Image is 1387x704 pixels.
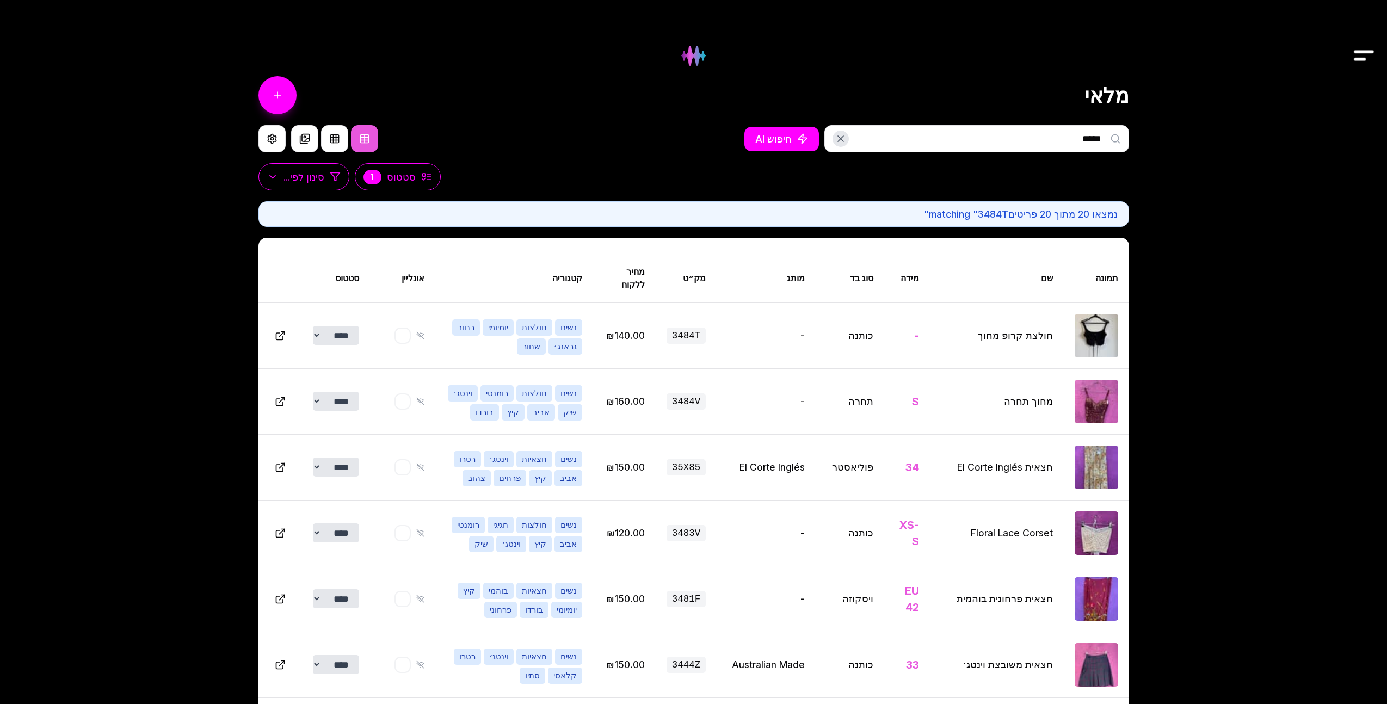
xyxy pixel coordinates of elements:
td: - [717,500,816,566]
span: קלאסי [548,668,582,684]
img: מחוך תחרה [1075,380,1118,423]
p: נמצאו 20 מתוך 20 פריטים [270,207,1118,221]
th: תמונה [1064,254,1129,302]
img: חצאית El Corte Inglés [1075,446,1118,489]
span: 3444Z [667,657,706,673]
span: נשים [555,583,582,599]
div: 1 [363,170,381,184]
button: Open in new tab [269,325,291,347]
span: חצאיות [516,583,552,599]
span: matching " 3484T " [924,208,1008,220]
button: הגדרות תצוגה [258,125,286,152]
button: Drawer [1352,26,1376,51]
span: אביב [554,536,582,552]
span: חולצות [516,319,552,336]
span: נשים [555,451,582,467]
span: אביב [554,470,582,486]
span: חצאיות [516,649,552,665]
span: קיץ [529,470,552,486]
span: קיץ [458,583,480,599]
span: יומיומי [551,602,582,618]
th: אונליין [370,254,435,302]
img: Hydee Logo [673,35,714,77]
button: Open in new tab [269,588,291,610]
td: חולצת קרופ מחוך [930,302,1063,368]
span: פרחים [494,470,526,486]
td: חצאית פרחונית בוהמית [930,566,1063,632]
span: אביב [527,404,555,421]
span: סטטוס [387,170,416,184]
td: Floral Lace Corset [930,500,1063,566]
td: EU 42 [884,566,930,632]
span: נשים [555,517,582,533]
button: Open in new tab [269,654,291,676]
span: חולצות [516,385,552,402]
span: 3484V [667,393,706,410]
span: חולצות [516,517,552,533]
th: מחיר ללקוח [593,254,656,302]
img: Floral Lace Corset [1075,511,1118,555]
td: Australian Made [717,632,816,697]
th: קטגוריה [435,254,593,302]
span: 3481F [667,591,706,607]
td: כותנה [816,500,884,566]
span: בורדו [520,602,548,618]
span: חצאיות [516,451,552,467]
td: 34 [884,434,930,500]
span: 3484T [667,328,706,344]
button: Table View [351,125,378,152]
button: סינון לפי... [258,163,349,190]
span: גראנג׳ [548,338,582,355]
span: קיץ [529,536,552,552]
span: שיק [558,404,582,421]
td: - [717,368,816,434]
span: קיץ [502,404,525,421]
td: פוליאסטר [816,434,884,500]
span: צהוב [463,470,491,486]
span: וינטג׳ [484,649,514,665]
span: ערוך מחיר [606,461,645,473]
span: רומנטי [480,385,514,402]
span: שיק [469,536,494,552]
td: 33 [884,632,930,697]
td: חצאית משובצת וינטג׳ [930,632,1063,697]
td: S [884,368,930,434]
span: פרחוני [484,602,517,618]
td: El Corte Inglés [717,434,816,500]
img: חצאית משובצת וינטג׳ [1075,643,1118,687]
span: רומנטי [452,517,485,533]
th: מק״ט [656,254,717,302]
span: וינטג׳ [484,451,514,467]
span: ערוך מחיר [606,330,645,341]
span: בורדו [470,404,499,421]
span: יומיומי [483,319,514,336]
button: Open in new tab [269,522,291,544]
button: Grid View [321,125,348,152]
td: חצאית El Corte Inglés [930,434,1063,500]
th: סטטוס [302,254,370,302]
td: ויסקוזה [816,566,884,632]
span: שחור [517,338,546,355]
button: Open in new tab [269,391,291,412]
span: ערוך מחיר [606,593,645,604]
span: נשים [555,385,582,402]
button: סטטוס1 [355,163,441,190]
span: נשים [555,649,582,665]
button: Compact Gallery View [291,125,318,152]
span: 35X85 [667,459,706,475]
span: וינטג׳ [496,536,526,552]
a: הוסף פריט [258,76,297,114]
span: ערוך מחיר [606,659,645,670]
th: מידה [884,254,930,302]
span: נשים [555,319,582,336]
td: - [884,302,930,368]
span: רטרו [454,649,481,665]
span: 3483V [667,525,706,541]
td: כותנה [816,302,884,368]
span: רטרו [454,451,481,467]
span: בוהמי [483,583,514,599]
th: סוג בד [816,254,884,302]
span: חגיגי [488,517,514,533]
span: סינון לפי... [283,170,324,184]
span: וינטג׳ [448,385,478,402]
